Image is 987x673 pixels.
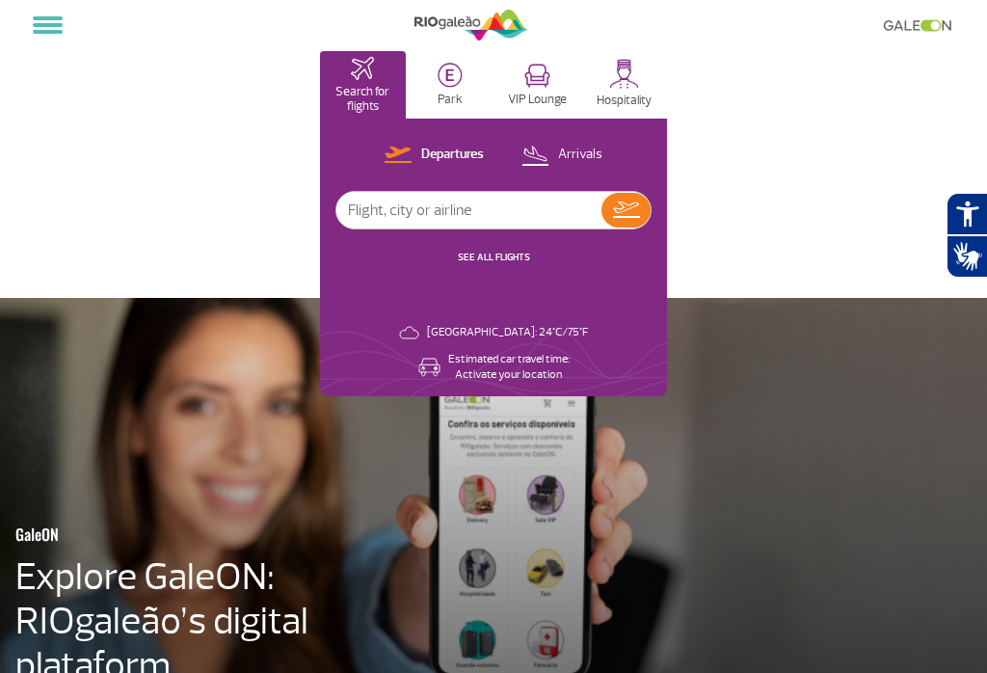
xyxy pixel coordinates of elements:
p: Hospitality [597,94,652,108]
button: Search for flights [320,51,406,119]
button: Hospitality [582,51,668,119]
button: Abrir tradutor de língua de sinais. [947,235,987,278]
p: Departures [421,146,484,164]
p: VIP Lounge [508,93,567,107]
p: [GEOGRAPHIC_DATA]: 24°C/75°F [427,325,588,340]
button: VIP Lounge [494,51,580,119]
img: hospitality.svg [609,59,639,89]
input: Flight, city or airline [336,192,601,229]
button: Park [408,51,493,119]
p: Park [438,93,463,107]
button: Arrivals [516,143,608,168]
p: Search for flights [330,85,396,114]
a: SEE ALL FLIGHTS [458,251,530,263]
img: vipRoom.svg [524,64,550,88]
div: Plugin de acessibilidade da Hand Talk. [947,193,987,278]
button: Departures [379,143,490,168]
button: SEE ALL FLIGHTS [452,250,536,265]
h3: GaleON [15,514,337,554]
p: Estimated car travel time: Activate your location [448,352,570,383]
img: airplaneHomeActive.svg [351,57,374,80]
img: carParkingHome.svg [438,63,463,88]
p: Arrivals [558,146,602,164]
button: Abrir recursos assistivos. [947,193,987,235]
